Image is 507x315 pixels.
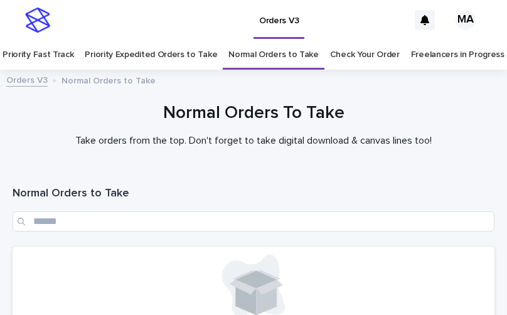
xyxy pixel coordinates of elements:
[6,72,48,87] a: Orders V3
[228,40,319,70] a: Normal Orders to Take
[330,40,400,70] a: Check Your Order
[13,135,494,147] p: Take orders from the top. Don't forget to take digital download & canvas lines too!
[61,73,156,87] p: Normal Orders to Take
[25,8,50,33] img: stacker-logo-s-only.png
[13,186,494,201] h1: Normal Orders to Take
[13,211,494,232] input: Search
[411,40,504,70] a: Freelancers in Progress
[85,40,217,70] a: Priority Expedited Orders to Take
[13,102,494,125] h1: Normal Orders To Take
[456,10,476,30] div: MA
[3,40,73,70] a: Priority Fast Track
